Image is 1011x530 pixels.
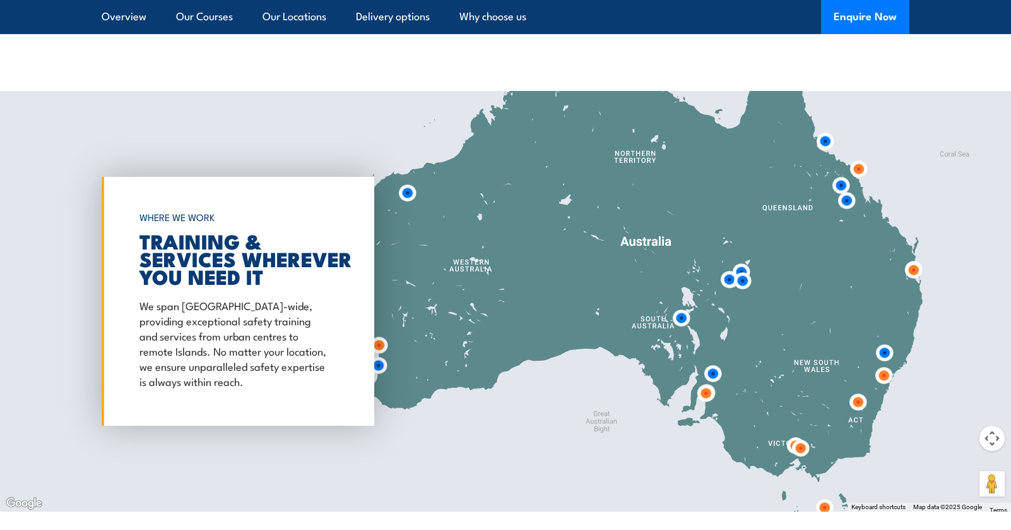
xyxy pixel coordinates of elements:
[3,495,45,512] a: Open this area in Google Maps (opens a new window)
[851,503,906,512] button: Keyboard shortcuts
[990,507,1007,514] a: Terms (opens in new tab)
[979,471,1005,497] button: Drag Pegman onto the map to open Street View
[913,503,982,510] span: Map data ©2025 Google
[139,298,330,388] p: We span [GEOGRAPHIC_DATA]-wide, providing exceptional safety training and services from urban cen...
[979,426,1005,451] button: Map camera controls
[3,495,45,512] img: Google
[139,206,330,229] h6: WHERE WE WORK
[139,232,330,285] h2: TRAINING & SERVICES WHEREVER YOU NEED IT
